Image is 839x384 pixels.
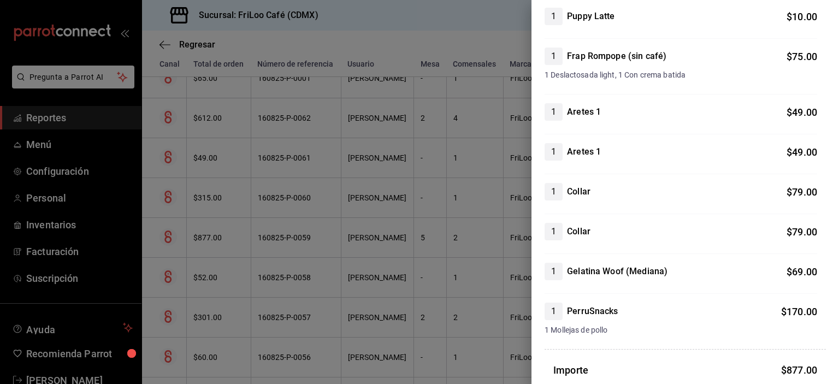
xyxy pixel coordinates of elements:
span: $ 79.00 [787,186,817,198]
span: 1 [545,145,563,158]
span: 1 [545,10,563,23]
h4: Frap Rompope (sin café) [567,50,666,63]
h4: Aretes 1 [567,105,601,119]
span: 1 [545,305,563,318]
h4: Aretes 1 [567,145,601,158]
span: $ 69.00 [787,266,817,277]
span: 1 [545,185,563,198]
span: 1 [545,105,563,119]
span: 1 Deslactosada light, 1 Con crema batida [545,69,817,81]
h4: PerruSnacks [567,305,618,318]
h4: Collar [567,225,590,238]
span: $ 75.00 [787,51,817,62]
span: $ 877.00 [781,364,817,376]
span: 1 [545,50,563,63]
span: $ 10.00 [787,11,817,22]
h4: Gelatina Woof (Mediana) [567,265,667,278]
span: 1 Mollejas de pollo [545,324,817,336]
h4: Collar [567,185,590,198]
span: 1 [545,225,563,238]
span: $ 49.00 [787,107,817,118]
span: 1 [545,265,563,278]
span: $ 49.00 [787,146,817,158]
span: $ 79.00 [787,226,817,238]
h4: Puppy Latte [567,10,615,23]
h3: Importe [553,363,588,377]
span: $ 170.00 [781,306,817,317]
